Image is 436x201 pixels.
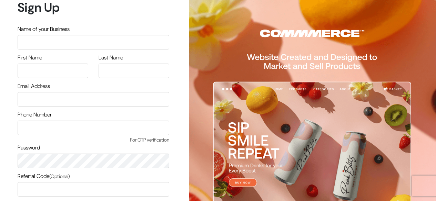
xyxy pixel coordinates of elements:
[18,111,52,119] label: Phone Number
[18,82,50,90] label: Email Address
[99,54,123,62] label: Last Name
[18,136,169,144] span: For OTP verification
[18,172,70,180] label: Referral Code
[18,144,40,152] label: Password
[18,54,42,62] label: First Name
[49,173,70,179] span: (Optional)
[18,25,70,33] label: Name of your Business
